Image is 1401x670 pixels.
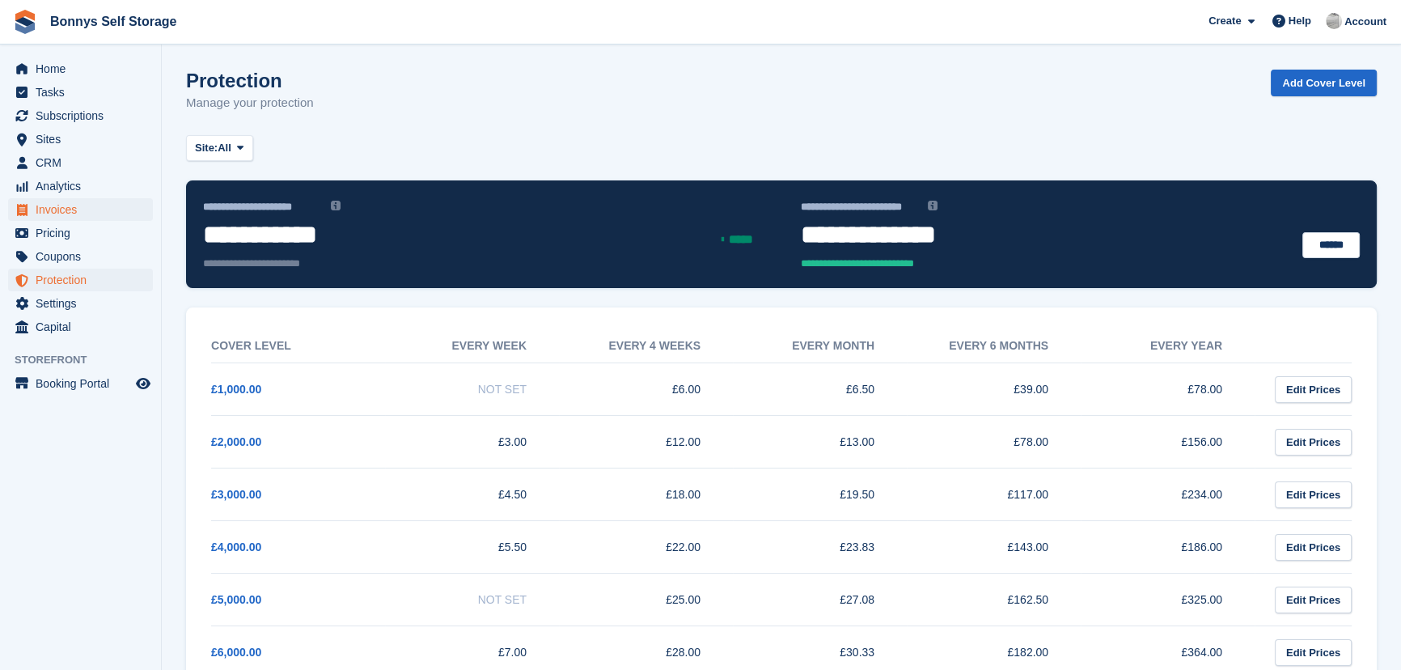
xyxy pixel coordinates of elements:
th: Every year [1081,329,1255,363]
a: menu [8,104,153,127]
a: Preview store [133,374,153,393]
td: £19.50 [733,469,907,521]
img: icon-info-grey-7440780725fd019a000dd9b08b2336e03edf1995a4989e88bcd33f0948082b44.svg [331,201,341,210]
h1: Protection [186,70,314,91]
td: £3.00 [385,416,559,469]
span: CRM [36,151,133,174]
span: Home [36,57,133,80]
td: £23.83 [733,521,907,574]
a: menu [8,245,153,268]
a: Edit Prices [1275,587,1352,613]
span: Protection [36,269,133,291]
span: Invoices [36,198,133,221]
a: menu [8,198,153,221]
a: menu [8,128,153,151]
span: Capital [36,316,133,338]
a: £4,000.00 [211,541,261,553]
span: All [218,140,231,156]
a: menu [8,57,153,80]
td: £78.00 [1081,363,1255,416]
a: menu [8,316,153,338]
a: Edit Prices [1275,481,1352,508]
span: Account [1344,14,1386,30]
td: £78.00 [907,416,1081,469]
a: Add Cover Level [1271,70,1377,96]
a: menu [8,292,153,315]
td: £117.00 [907,469,1081,521]
th: Every 6 months [907,329,1081,363]
a: £1,000.00 [211,383,261,396]
img: stora-icon-8386f47178a22dfd0bd8f6a31ec36ba5ce8667c1dd55bd0f319d3a0aa187defe.svg [13,10,37,34]
span: Booking Portal [36,372,133,395]
td: £22.00 [559,521,733,574]
td: £156.00 [1081,416,1255,469]
td: £234.00 [1081,469,1255,521]
span: Help [1289,13,1311,29]
span: Pricing [36,222,133,244]
a: menu [8,151,153,174]
td: Not Set [385,574,559,626]
a: Bonnys Self Storage [44,8,183,35]
td: £27.08 [733,574,907,626]
th: Every 4 weeks [559,329,733,363]
p: Manage your protection [186,94,314,112]
span: Analytics [36,175,133,197]
th: Every week [385,329,559,363]
a: £6,000.00 [211,646,261,659]
span: Settings [36,292,133,315]
a: £3,000.00 [211,488,261,501]
img: James Bonny [1326,13,1342,29]
td: £6.00 [559,363,733,416]
td: £162.50 [907,574,1081,626]
a: Edit Prices [1275,639,1352,666]
th: Cover Level [211,329,385,363]
a: menu [8,269,153,291]
td: £143.00 [907,521,1081,574]
td: £5.50 [385,521,559,574]
a: Edit Prices [1275,429,1352,456]
td: £12.00 [559,416,733,469]
a: menu [8,81,153,104]
span: Create [1208,13,1241,29]
a: menu [8,372,153,395]
a: Edit Prices [1275,376,1352,403]
td: £4.50 [385,469,559,521]
td: £6.50 [733,363,907,416]
span: Sites [36,128,133,151]
span: Tasks [36,81,133,104]
a: menu [8,222,153,244]
td: £39.00 [907,363,1081,416]
a: £2,000.00 [211,435,261,448]
td: £25.00 [559,574,733,626]
span: Site: [195,140,218,156]
button: Site: All [186,135,253,162]
td: £325.00 [1081,574,1255,626]
a: menu [8,175,153,197]
span: Storefront [15,352,161,368]
td: £186.00 [1081,521,1255,574]
td: Not Set [385,363,559,416]
img: icon-info-grey-7440780725fd019a000dd9b08b2336e03edf1995a4989e88bcd33f0948082b44.svg [928,201,938,210]
a: Edit Prices [1275,534,1352,561]
td: £13.00 [733,416,907,469]
td: £18.00 [559,469,733,521]
a: £5,000.00 [211,593,261,606]
span: Coupons [36,245,133,268]
span: Subscriptions [36,104,133,127]
th: Every month [733,329,907,363]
